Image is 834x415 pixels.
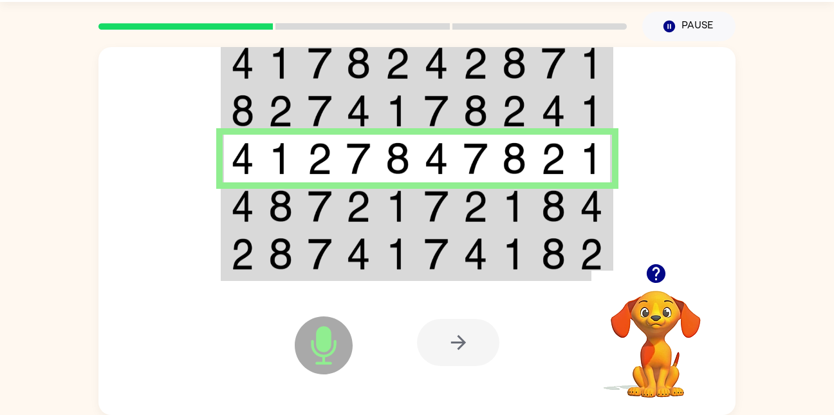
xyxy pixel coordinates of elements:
[346,238,371,270] img: 4
[385,190,410,222] img: 1
[502,238,526,270] img: 1
[231,238,254,270] img: 2
[231,142,254,175] img: 4
[580,95,603,127] img: 1
[268,142,293,175] img: 1
[591,271,720,400] video: Your browser must support playing .mp4 files to use Literably. Please try using another browser.
[231,95,254,127] img: 8
[268,47,293,79] img: 1
[502,142,526,175] img: 8
[541,238,566,270] img: 8
[346,95,371,127] img: 4
[308,190,332,222] img: 7
[541,95,566,127] img: 4
[463,238,488,270] img: 4
[502,190,526,222] img: 1
[385,47,410,79] img: 2
[541,142,566,175] img: 2
[424,142,449,175] img: 4
[385,95,410,127] img: 1
[346,47,371,79] img: 8
[580,47,603,79] img: 1
[580,142,603,175] img: 1
[268,190,293,222] img: 8
[541,190,566,222] img: 8
[385,238,410,270] img: 1
[424,190,449,222] img: 7
[346,190,371,222] img: 2
[385,142,410,175] img: 8
[541,47,566,79] img: 7
[424,47,449,79] img: 4
[463,47,488,79] img: 2
[346,142,371,175] img: 7
[463,190,488,222] img: 2
[268,238,293,270] img: 8
[231,47,254,79] img: 4
[308,47,332,79] img: 7
[580,190,603,222] img: 4
[463,95,488,127] img: 8
[308,238,332,270] img: 7
[580,238,603,270] img: 2
[424,95,449,127] img: 7
[502,47,526,79] img: 8
[642,12,736,41] button: Pause
[463,142,488,175] img: 7
[502,95,526,127] img: 2
[268,95,293,127] img: 2
[231,190,254,222] img: 4
[308,95,332,127] img: 7
[308,142,332,175] img: 2
[424,238,449,270] img: 7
